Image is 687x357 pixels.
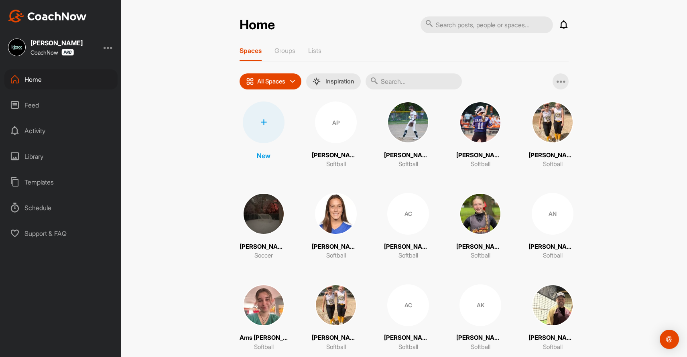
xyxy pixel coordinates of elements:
[8,39,26,56] img: square_0136b0df2920a65f91296e7cbcc97c63.jpg
[312,284,360,352] a: [PERSON_NAME]Softball
[315,284,357,326] img: square_b6922ae8d36174e72140729afe714ccf.jpg
[315,193,357,235] img: square_20a48514a6324dd2ef966a95d852e1db.jpg
[528,193,577,260] a: AN[PERSON_NAME]Softball
[459,193,501,235] img: square_02b00c55a83dea695654942cc61c4cdb.jpg
[243,284,285,326] img: square_4d09fc425e9d626d9d6fa3ac47324737.jpg
[4,223,118,243] div: Support & FAQ
[326,343,346,352] p: Softball
[528,151,577,160] p: [PERSON_NAME]
[30,40,83,46] div: [PERSON_NAME]
[456,193,504,260] a: [PERSON_NAME]Softball
[4,69,118,89] div: Home
[240,193,288,260] a: [PERSON_NAME]Soccer
[398,251,418,260] p: Softball
[384,333,432,343] p: [PERSON_NAME]
[246,77,254,85] img: icon
[4,121,118,141] div: Activity
[312,101,360,169] a: AP[PERSON_NAME]Softball
[240,242,288,252] p: [PERSON_NAME]
[660,330,679,349] div: Open Intercom Messenger
[543,251,563,260] p: Softball
[387,101,429,143] img: square_fa47ed5e8e3cac605fafa988b01ef766.jpg
[471,160,490,169] p: Softball
[4,198,118,218] div: Schedule
[4,95,118,115] div: Feed
[456,242,504,252] p: [PERSON_NAME]
[398,343,418,352] p: Softball
[243,193,285,235] img: square_8bcd358d8c0e821f54ce8b2301a7c7c0.jpg
[240,284,288,352] a: Ams [PERSON_NAME]Softball
[312,242,360,252] p: [PERSON_NAME]
[384,242,432,252] p: [PERSON_NAME]
[384,193,432,260] a: AC[PERSON_NAME]Softball
[471,251,490,260] p: Softball
[387,284,429,326] div: AC
[459,284,501,326] div: AK
[313,77,321,85] img: menuIcon
[254,343,274,352] p: Softball
[254,251,273,260] p: Soccer
[4,146,118,166] div: Library
[30,49,74,56] div: CoachNow
[532,101,573,143] img: square_b6922ae8d36174e72140729afe714ccf.jpg
[366,73,462,89] input: Search...
[240,333,288,343] p: Ams [PERSON_NAME]
[528,284,577,352] a: [PERSON_NAME]Softball
[257,78,285,85] p: All Spaces
[384,101,432,169] a: [PERSON_NAME]Softball
[456,101,504,169] a: [PERSON_NAME]Softball
[315,101,357,143] div: AP
[257,151,270,160] p: New
[528,333,577,343] p: [PERSON_NAME]
[528,242,577,252] p: [PERSON_NAME]
[543,160,563,169] p: Softball
[312,151,360,160] p: [PERSON_NAME]
[274,47,295,55] p: Groups
[459,101,501,143] img: square_edb106e32a84b92b725c75897f30093a.jpg
[61,49,74,56] img: CoachNow Pro
[240,17,275,33] h2: Home
[456,284,504,352] a: AK[PERSON_NAME]Softball
[456,151,504,160] p: [PERSON_NAME]
[312,333,360,343] p: [PERSON_NAME]
[543,343,563,352] p: Softball
[326,160,346,169] p: Softball
[532,193,573,235] div: AN
[325,78,354,85] p: Inspiration
[471,343,490,352] p: Softball
[8,10,87,22] img: CoachNow
[387,193,429,235] div: AC
[456,333,504,343] p: [PERSON_NAME]
[532,284,573,326] img: square_c6a38c8c7c0b6fc70ac590fae062e55a.jpg
[398,160,418,169] p: Softball
[421,16,553,33] input: Search posts, people or spaces...
[384,284,432,352] a: AC[PERSON_NAME]Softball
[528,101,577,169] a: [PERSON_NAME]Softball
[4,172,118,192] div: Templates
[308,47,321,55] p: Lists
[384,151,432,160] p: [PERSON_NAME]
[326,251,346,260] p: Softball
[240,47,262,55] p: Spaces
[312,193,360,260] a: [PERSON_NAME]Softball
